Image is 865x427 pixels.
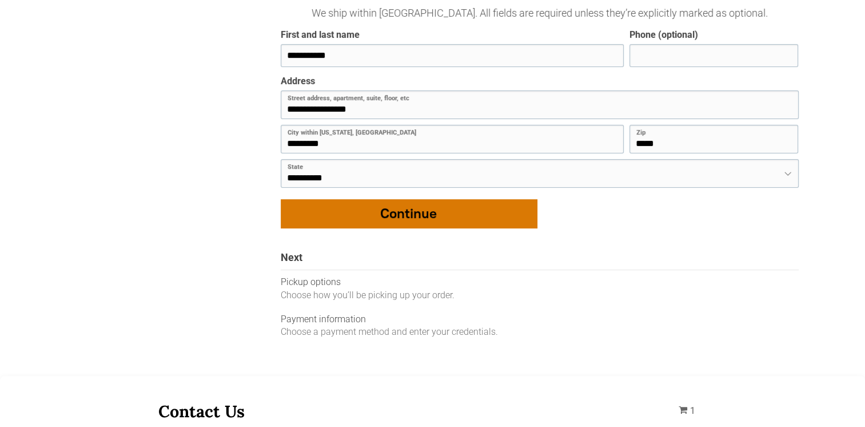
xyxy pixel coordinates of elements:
input: City within Washington, United States [281,125,624,153]
div: Choose how you’ll be picking up your order. [281,289,799,302]
div: First and last name [281,29,360,41]
span: All fields are required unless they’re explicitly marked as optional. [480,7,768,19]
div: Pickup options [281,276,799,288]
input: Zip [629,125,798,153]
div: Address [281,76,315,88]
div: Next [281,251,799,270]
p: We ship within [GEOGRAPHIC_DATA]. [281,5,799,21]
button: Continue [281,199,537,228]
div: Payment information [281,313,799,326]
div: Choose a payment method and enter your credentials. [281,326,799,338]
h3: Contact Us [158,401,653,422]
input: Street address, apartment, suite, floor, etc [281,90,799,119]
div: Phone (optional) [629,29,698,41]
span: 1 [690,405,695,416]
